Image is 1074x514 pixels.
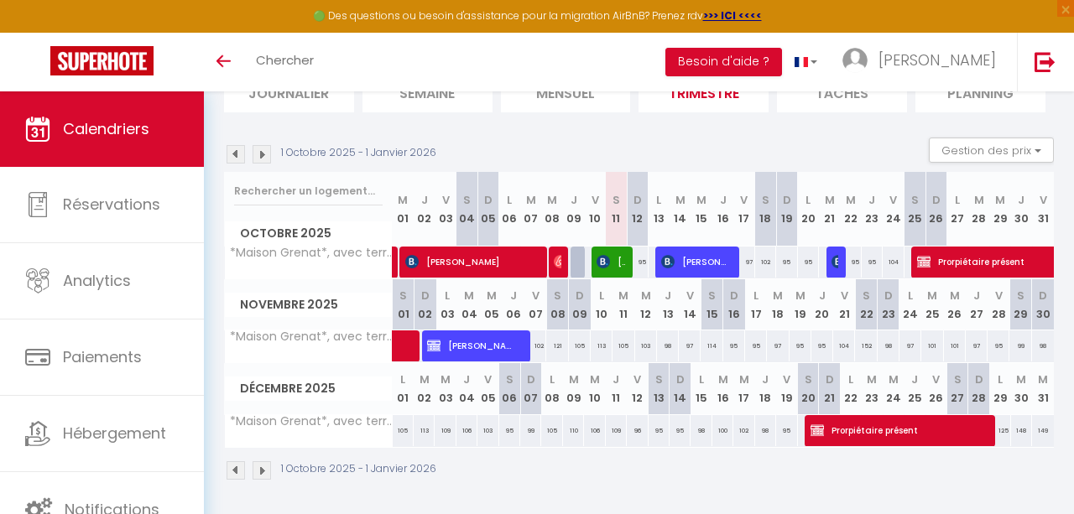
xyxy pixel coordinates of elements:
th: 12 [635,279,657,330]
th: 14 [679,279,701,330]
abbr: V [592,192,599,208]
div: 95 [649,415,670,446]
th: 01 [393,279,414,330]
div: 95 [499,415,520,446]
div: 104 [833,330,855,361]
button: Gestion des prix [929,138,1054,163]
abbr: D [783,192,791,208]
abbr: M [974,192,984,208]
div: 95 [811,330,833,361]
th: 04 [456,172,477,247]
th: 18 [755,363,776,414]
th: 25 [905,363,925,414]
span: Réservations [63,194,160,215]
th: 07 [524,279,546,330]
abbr: V [633,371,641,387]
th: 28 [968,172,989,247]
div: 97 [733,247,754,278]
th: 22 [840,172,861,247]
abbr: D [932,192,941,208]
abbr: M [825,192,835,208]
th: 03 [435,363,456,414]
a: ... [PERSON_NAME] [830,33,1017,91]
div: 95 [670,415,691,446]
div: 97 [679,330,701,361]
th: 25 [921,279,943,330]
span: *Maison Grenat*, avec terrasse by Primo Conciergerie [227,415,395,428]
span: Prorpiétaire présent [811,414,985,446]
span: *Maison Grenat*, avec terrasse by Primo Conciergerie [227,247,395,259]
abbr: M [1016,371,1026,387]
th: 08 [541,172,562,247]
abbr: D [633,192,642,208]
span: [PERSON_NAME] [661,246,731,278]
th: 31 [1032,363,1054,414]
abbr: M [995,192,1005,208]
th: 02 [414,172,435,247]
span: Octobre 2025 [225,221,392,246]
abbr: V [995,288,1003,304]
div: 97 [899,330,921,361]
th: 19 [790,279,811,330]
span: Paiements [63,346,142,367]
th: 01 [393,363,414,414]
abbr: J [911,371,918,387]
div: 95 [840,247,861,278]
div: 109 [606,415,627,446]
th: 15 [691,363,712,414]
th: 17 [745,279,767,330]
abbr: L [753,288,759,304]
th: 28 [968,363,989,414]
th: 11 [606,172,627,247]
abbr: S [554,288,561,304]
th: 08 [546,279,568,330]
abbr: M [889,371,899,387]
abbr: V [889,192,897,208]
abbr: M [696,192,706,208]
div: 95 [776,247,797,278]
th: 28 [988,279,1009,330]
abbr: J [1018,192,1024,208]
th: 24 [883,172,904,247]
abbr: M [526,192,536,208]
abbr: D [676,371,685,387]
th: 07 [520,363,541,414]
th: 21 [819,363,840,414]
th: 26 [925,363,946,414]
span: [PERSON_NAME] [597,246,624,278]
abbr: S [762,192,769,208]
div: 101 [921,330,943,361]
th: 10 [584,172,605,247]
abbr: M [1038,371,1048,387]
abbr: J [421,192,428,208]
div: 100 [712,415,733,446]
th: 09 [563,172,584,247]
abbr: J [665,288,671,304]
th: 30 [1011,172,1032,247]
li: Journalier [224,71,354,112]
th: 24 [883,363,904,414]
div: 98 [1032,330,1054,361]
li: Tâches [777,71,907,112]
abbr: V [686,288,694,304]
p: 1 Octobre 2025 - 1 Janvier 2026 [281,461,436,477]
th: 13 [649,363,670,414]
abbr: M [927,288,937,304]
th: 22 [855,279,877,330]
th: 07 [520,172,541,247]
div: 103 [635,330,657,361]
div: 98 [755,415,776,446]
p: 1 Octobre 2025 - 1 Janvier 2026 [281,145,436,161]
th: 02 [414,363,435,414]
th: 01 [393,172,414,247]
button: Besoin d'aide ? [665,48,782,76]
abbr: L [998,371,1003,387]
div: 103 [477,415,498,446]
abbr: L [550,371,555,387]
abbr: J [463,371,470,387]
span: Novembre 2025 [225,293,392,317]
input: Rechercher un logement... [234,176,383,206]
div: 96 [627,415,648,446]
div: 101 [944,330,966,361]
th: 14 [670,363,691,414]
